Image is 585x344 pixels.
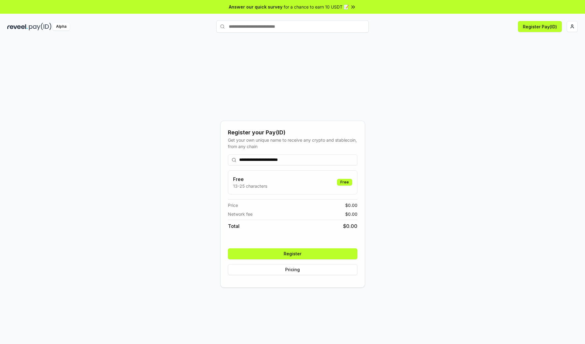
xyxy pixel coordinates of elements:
[53,23,70,30] div: Alpha
[518,21,562,32] button: Register Pay(ID)
[228,202,238,208] span: Price
[29,23,51,30] img: pay_id
[228,248,357,259] button: Register
[228,137,357,150] div: Get your own unique name to receive any crypto and stablecoin, from any chain
[337,179,352,186] div: Free
[233,176,267,183] h3: Free
[7,23,28,30] img: reveel_dark
[228,211,253,217] span: Network fee
[228,222,239,230] span: Total
[229,4,282,10] span: Answer our quick survey
[343,222,357,230] span: $ 0.00
[233,183,267,189] p: 13-25 characters
[228,128,357,137] div: Register your Pay(ID)
[345,202,357,208] span: $ 0.00
[228,264,357,275] button: Pricing
[284,4,349,10] span: for a chance to earn 10 USDT 📝
[345,211,357,217] span: $ 0.00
